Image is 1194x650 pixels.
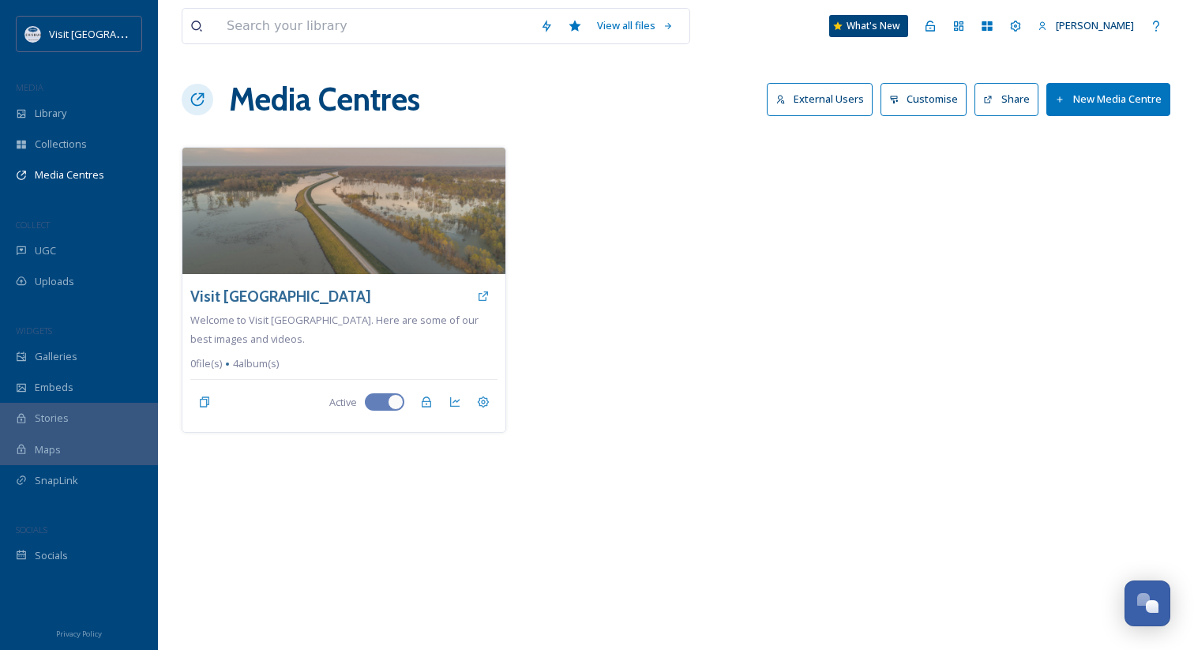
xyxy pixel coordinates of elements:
[35,548,68,563] span: Socials
[56,629,102,639] span: Privacy Policy
[233,356,279,371] span: 4 album(s)
[190,285,371,308] a: Visit [GEOGRAPHIC_DATA]
[1056,18,1134,32] span: [PERSON_NAME]
[880,83,967,115] button: Customise
[35,274,74,289] span: Uploads
[35,243,56,258] span: UGC
[974,83,1038,115] button: Share
[35,349,77,364] span: Galleries
[49,26,171,41] span: Visit [GEOGRAPHIC_DATA]
[767,83,880,115] a: External Users
[16,325,52,336] span: WIDGETS
[329,395,357,410] span: Active
[219,9,532,43] input: Search your library
[25,26,41,42] img: logo.png
[35,411,69,426] span: Stories
[35,167,104,182] span: Media Centres
[16,81,43,93] span: MEDIA
[16,219,50,231] span: COLLECT
[16,524,47,535] span: SOCIALS
[767,83,873,115] button: External Users
[35,137,87,152] span: Collections
[190,313,479,346] span: Welcome to Visit [GEOGRAPHIC_DATA]. Here are some of our best images and videos.
[589,10,681,41] a: View all files
[829,15,908,37] a: What's New
[56,623,102,642] a: Privacy Policy
[35,380,73,395] span: Embeds
[1125,580,1170,626] button: Open Chat
[1030,10,1142,41] a: [PERSON_NAME]
[880,83,975,115] a: Customise
[190,356,222,371] span: 0 file(s)
[35,106,66,121] span: Library
[35,473,78,488] span: SnapLink
[229,76,420,123] h1: Media Centres
[182,148,505,274] img: justin-wilkens-MkRmRURW0nc-unsplash.jpg
[35,442,61,457] span: Maps
[1046,83,1170,115] button: New Media Centre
